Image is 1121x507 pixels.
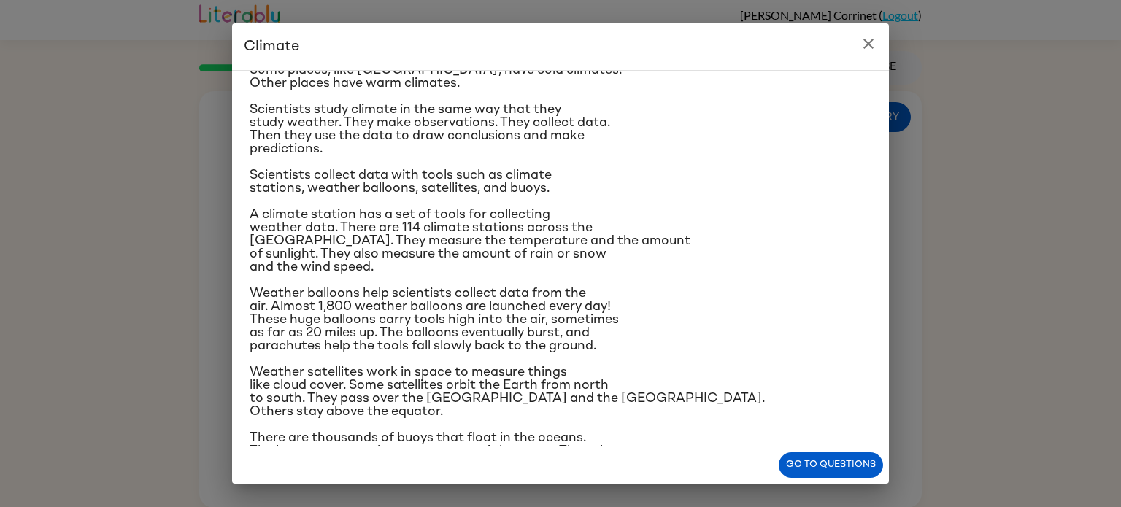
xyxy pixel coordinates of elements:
h2: Climate [232,23,889,70]
span: Some places, like [GEOGRAPHIC_DATA], have cold climates. Other places have warm climates. [250,63,622,90]
button: close [854,29,883,58]
span: A climate station has a set of tools for collecting weather data. There are 114 climate stations ... [250,208,690,274]
span: There are thousands of buoys that float in the oceans. The buoys measure the temperature of the w... [250,431,617,471]
span: Weather satellites work in space to measure things like cloud cover. Some satellites orbit the Ea... [250,365,765,418]
button: Go to questions [779,452,883,478]
span: Scientists collect data with tools such as climate stations, weather balloons, satellites, and bu... [250,169,552,195]
span: Weather balloons help scientists collect data from the air. Almost 1,800 weather balloons are lau... [250,287,619,352]
span: Scientists study climate in the same way that they study weather. They make observations. They co... [250,103,610,155]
